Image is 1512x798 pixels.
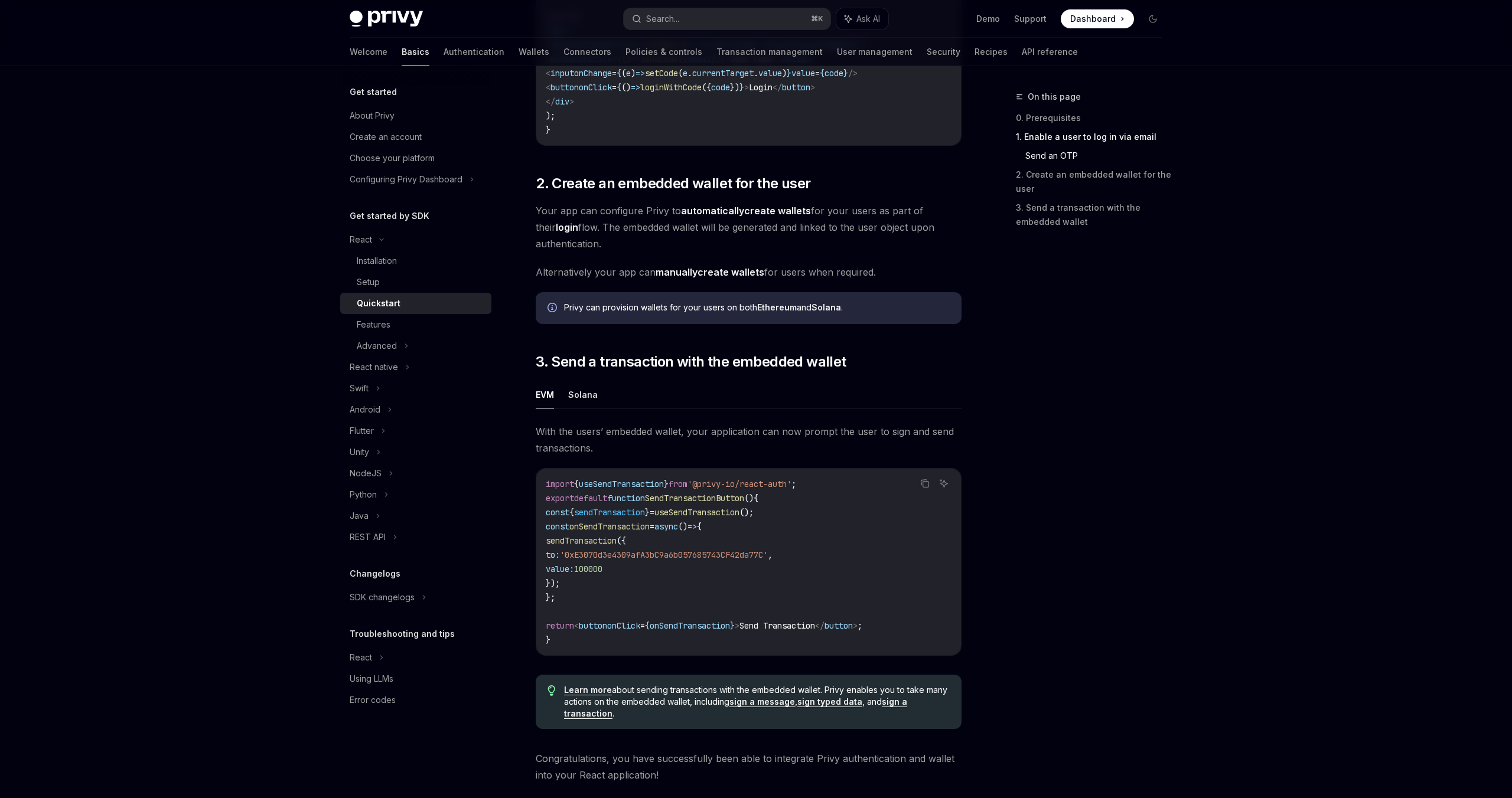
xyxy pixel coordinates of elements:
[1025,146,1172,165] a: Send an OTP
[579,82,612,93] span: onClick
[340,689,491,711] a: Error codes
[340,148,491,169] a: Choose your platform
[692,68,754,79] span: currentTarget
[687,68,692,79] span: .
[917,476,933,491] button: Copy the contents from the code block
[843,68,848,79] span: }
[546,96,555,107] span: </
[546,620,574,631] span: return
[350,567,400,581] h5: Changelogs
[664,479,669,489] span: }
[340,293,491,314] a: Quickstart
[787,68,791,79] span: }
[815,68,820,79] span: =
[669,479,687,489] span: from
[555,96,569,107] span: div
[350,11,423,27] img: dark logo
[546,521,569,532] span: const
[350,590,415,604] div: SDK changelogs
[350,130,422,144] div: Create an account
[820,68,825,79] span: {
[350,172,462,187] div: Configuring Privy Dashboard
[782,82,810,93] span: button
[444,38,504,66] a: Authentication
[350,38,387,66] a: Welcome
[350,109,395,123] div: About Privy
[357,296,400,310] div: Quickstart
[631,68,636,79] span: )
[625,38,702,66] a: Policies & controls
[617,535,626,546] span: ({
[729,696,795,707] a: sign a message
[536,174,810,193] span: 2. Create an embedded wallet for the user
[350,381,369,395] div: Swift
[546,110,555,121] span: );
[569,96,574,107] span: >
[564,684,950,719] span: about sending transactions with the embedded wallet. Privy enables you to take many actions on th...
[650,521,654,532] span: =
[636,68,645,79] span: =>
[340,250,491,272] a: Installation
[350,488,377,502] div: Python
[574,507,645,518] span: sendTransaction
[621,82,631,93] span: ()
[730,82,739,93] span: })
[791,68,815,79] span: value
[612,82,617,93] span: =
[350,693,396,707] div: Error codes
[683,68,687,79] span: e
[812,302,841,312] strong: Solana
[758,68,782,79] span: value
[350,209,429,223] h5: Get started by SDK
[612,68,617,79] span: =
[631,82,640,93] span: =>
[579,620,607,631] span: button
[735,620,739,631] span: >
[837,38,913,66] a: User management
[564,685,612,695] a: Learn more
[617,82,621,93] span: {
[1016,165,1172,198] a: 2. Create an embedded wallet for the user
[350,650,372,665] div: React
[645,493,744,503] span: SendTransactionButton
[564,302,950,315] div: Privy can provision wallets for your users on both and .
[678,68,683,79] span: (
[656,266,698,278] strong: manually
[744,82,749,93] span: >
[350,466,382,480] div: NodeJS
[546,493,574,503] span: export
[357,275,380,289] div: Setup
[1022,38,1078,66] a: API reference
[739,620,815,631] span: Send Transaction
[656,266,764,279] a: manuallycreate wallets
[654,507,739,518] span: useSendTransaction
[519,38,549,66] a: Wallets
[574,620,579,631] span: <
[730,620,735,631] span: }
[579,479,664,489] span: useSendTransaction
[340,272,491,293] a: Setup
[340,314,491,335] a: Features
[574,564,602,574] span: 100000
[357,254,397,268] div: Installation
[1070,13,1116,25] span: Dashboard
[650,507,654,518] span: =
[350,233,372,247] div: React
[650,620,730,631] span: onSendTransaction
[645,620,650,631] span: {
[546,564,574,574] span: value:
[645,68,678,79] span: setCode
[546,479,574,489] span: import
[858,620,862,631] span: ;
[687,479,791,489] span: '@privy-io/react-auth'
[825,68,843,79] span: code
[357,339,397,353] div: Advanced
[536,381,554,408] button: EVM
[640,82,702,93] span: loginWithCode
[607,493,645,503] span: function
[626,68,631,79] span: e
[350,672,393,686] div: Using LLMs
[536,264,962,280] span: Alternatively your app can for users when required.
[560,550,768,560] span: '0xE3070d3e4309afA3bC9a6b057685743CF42da77C'
[402,38,429,66] a: Basics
